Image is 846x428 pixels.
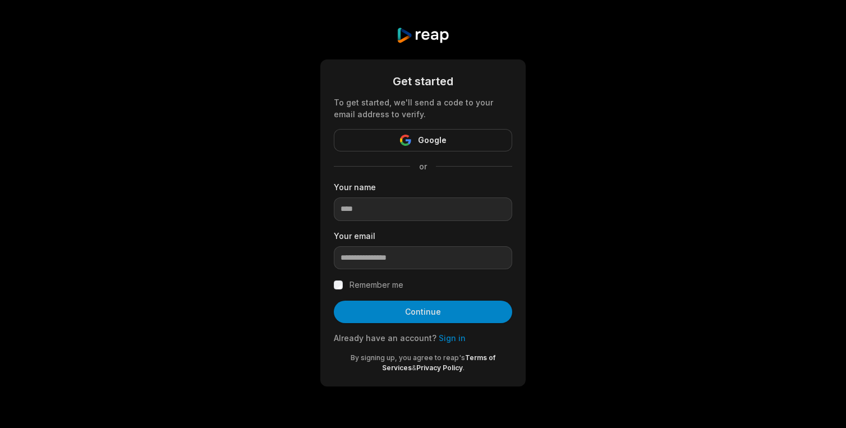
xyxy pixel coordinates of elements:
[351,353,465,362] span: By signing up, you agree to reap's
[350,278,403,292] label: Remember me
[334,96,512,120] div: To get started, we'll send a code to your email address to verify.
[334,73,512,90] div: Get started
[439,333,466,343] a: Sign in
[334,129,512,151] button: Google
[463,363,465,372] span: .
[416,363,463,372] a: Privacy Policy
[418,134,447,147] span: Google
[334,333,436,343] span: Already have an account?
[334,230,512,242] label: Your email
[396,27,449,44] img: reap
[412,363,416,372] span: &
[334,181,512,193] label: Your name
[334,301,512,323] button: Continue
[410,160,436,172] span: or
